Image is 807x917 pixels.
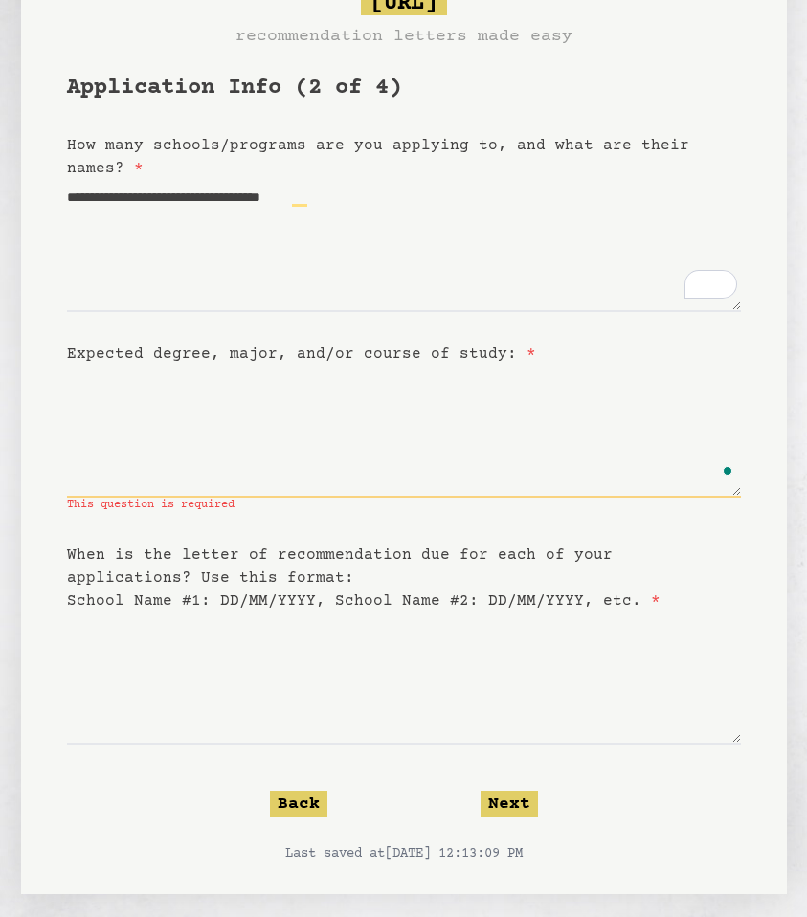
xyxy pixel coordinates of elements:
[67,346,536,363] label: Expected degree, major, and/or course of study:
[67,844,741,863] p: Last saved at [DATE] 12:13:09 PM
[67,547,661,610] label: When is the letter of recommendation due for each of your applications? Use this format: School N...
[481,791,538,817] button: Next
[67,73,741,103] h1: Application Info (2 of 4)
[67,498,741,513] span: This question is required
[235,23,572,50] h3: recommendation letters made easy
[67,366,741,498] textarea: To enrich screen reader interactions, please activate Accessibility in Grammarly extension settings
[270,791,327,817] button: Back
[67,180,741,312] textarea: To enrich screen reader interactions, please activate Accessibility in Grammarly extension settings
[67,137,689,177] label: How many schools/programs are you applying to, and what are their names?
